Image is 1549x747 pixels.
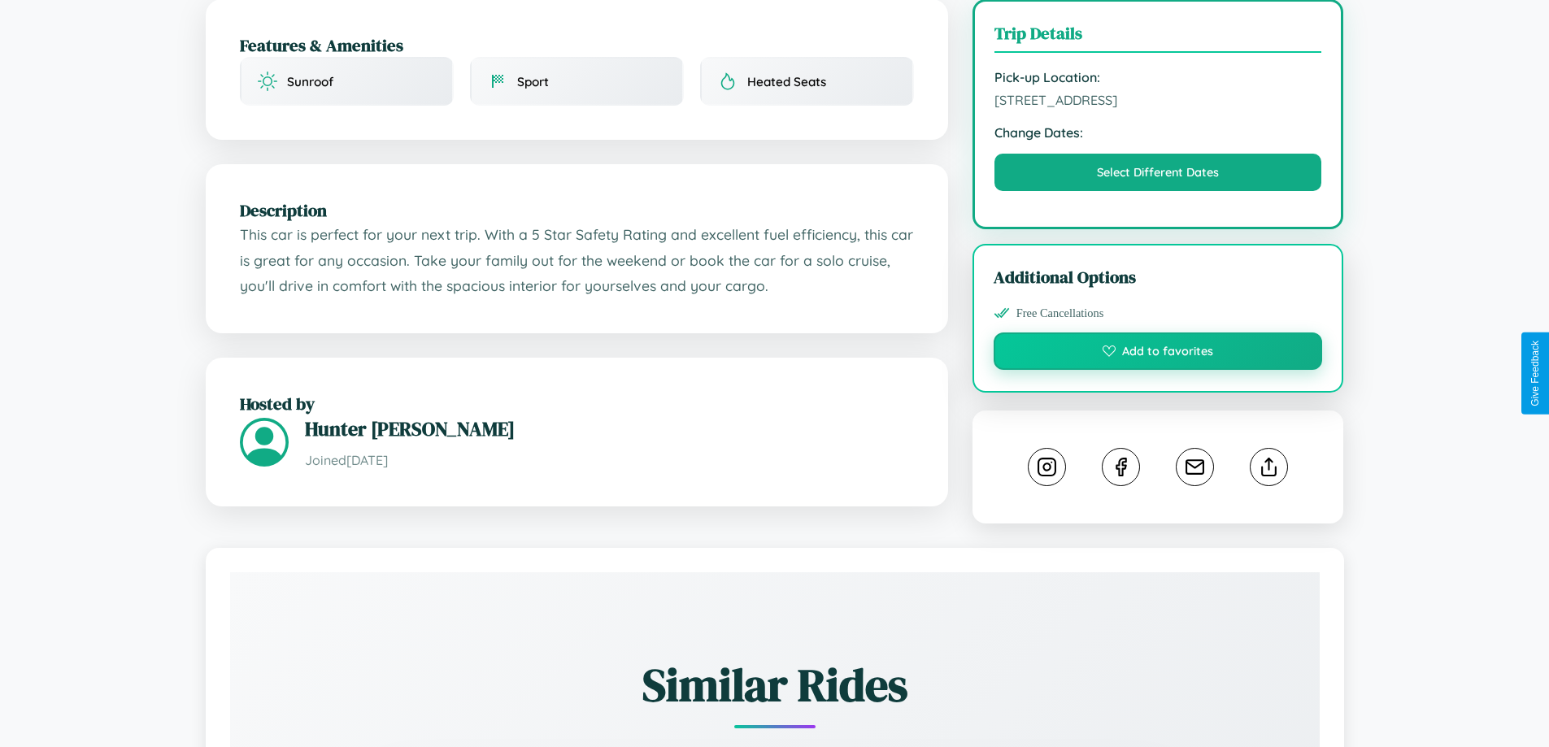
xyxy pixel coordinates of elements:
[747,74,826,89] span: Heated Seats
[994,92,1322,108] span: [STREET_ADDRESS]
[305,415,914,442] h3: Hunter [PERSON_NAME]
[994,154,1322,191] button: Select Different Dates
[994,21,1322,53] h3: Trip Details
[517,74,549,89] span: Sport
[305,449,914,472] p: Joined [DATE]
[240,222,914,299] p: This car is perfect for your next trip. With a 5 Star Safety Rating and excellent fuel efficiency...
[994,265,1323,289] h3: Additional Options
[287,74,333,89] span: Sunroof
[240,198,914,222] h2: Description
[240,33,914,57] h2: Features & Amenities
[240,392,914,415] h2: Hosted by
[1016,306,1104,320] span: Free Cancellations
[1529,341,1541,406] div: Give Feedback
[287,654,1263,716] h2: Similar Rides
[994,69,1322,85] strong: Pick-up Location:
[994,124,1322,141] strong: Change Dates:
[994,332,1323,370] button: Add to favorites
